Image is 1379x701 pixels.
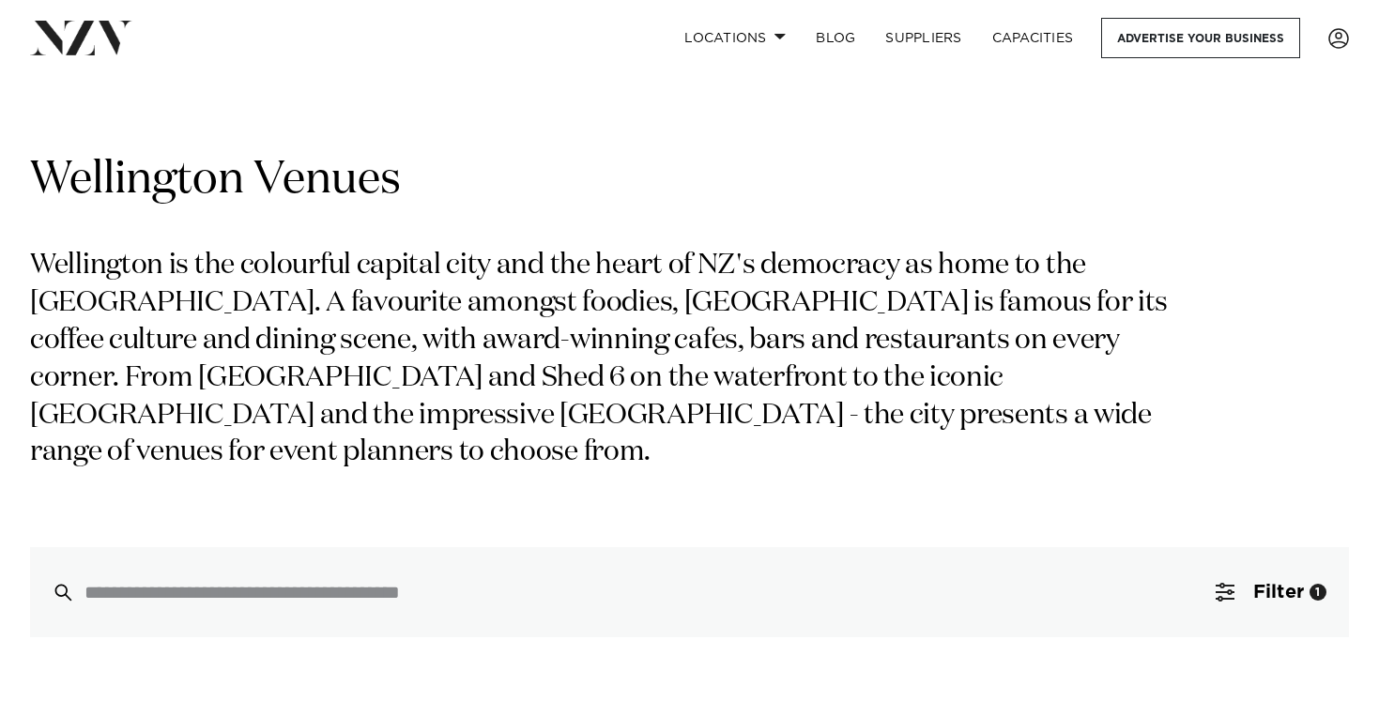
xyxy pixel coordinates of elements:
[870,18,976,58] a: SUPPLIERS
[977,18,1089,58] a: Capacities
[801,18,870,58] a: BLOG
[669,18,801,58] a: Locations
[1193,547,1349,637] button: Filter1
[30,248,1190,472] p: Wellington is the colourful capital city and the heart of NZ's democracy as home to the [GEOGRAPH...
[30,21,132,54] img: nzv-logo.png
[1253,583,1304,602] span: Filter
[1310,584,1326,601] div: 1
[30,151,1349,210] h1: Wellington Venues
[1101,18,1300,58] a: Advertise your business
